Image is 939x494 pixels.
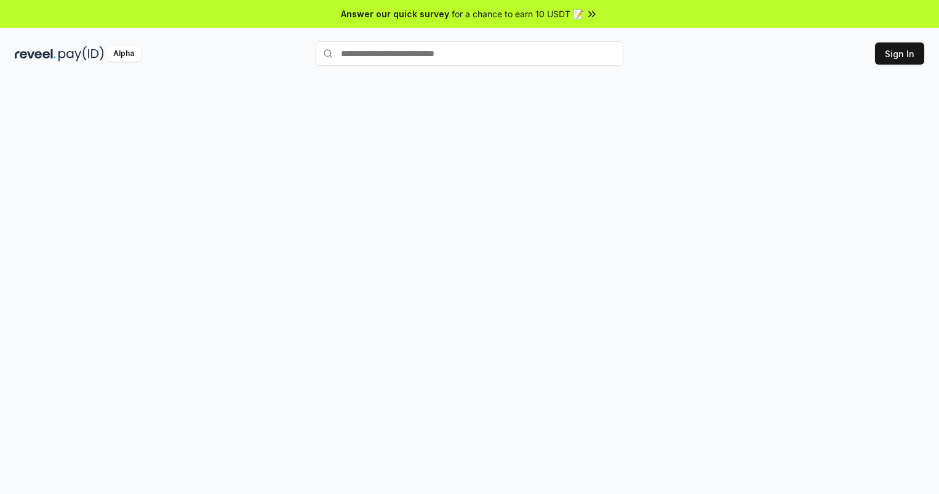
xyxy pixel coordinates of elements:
img: reveel_dark [15,46,56,62]
span: for a chance to earn 10 USDT 📝 [452,7,583,20]
button: Sign In [875,42,924,65]
span: Answer our quick survey [341,7,449,20]
div: Alpha [106,46,141,62]
img: pay_id [58,46,104,62]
